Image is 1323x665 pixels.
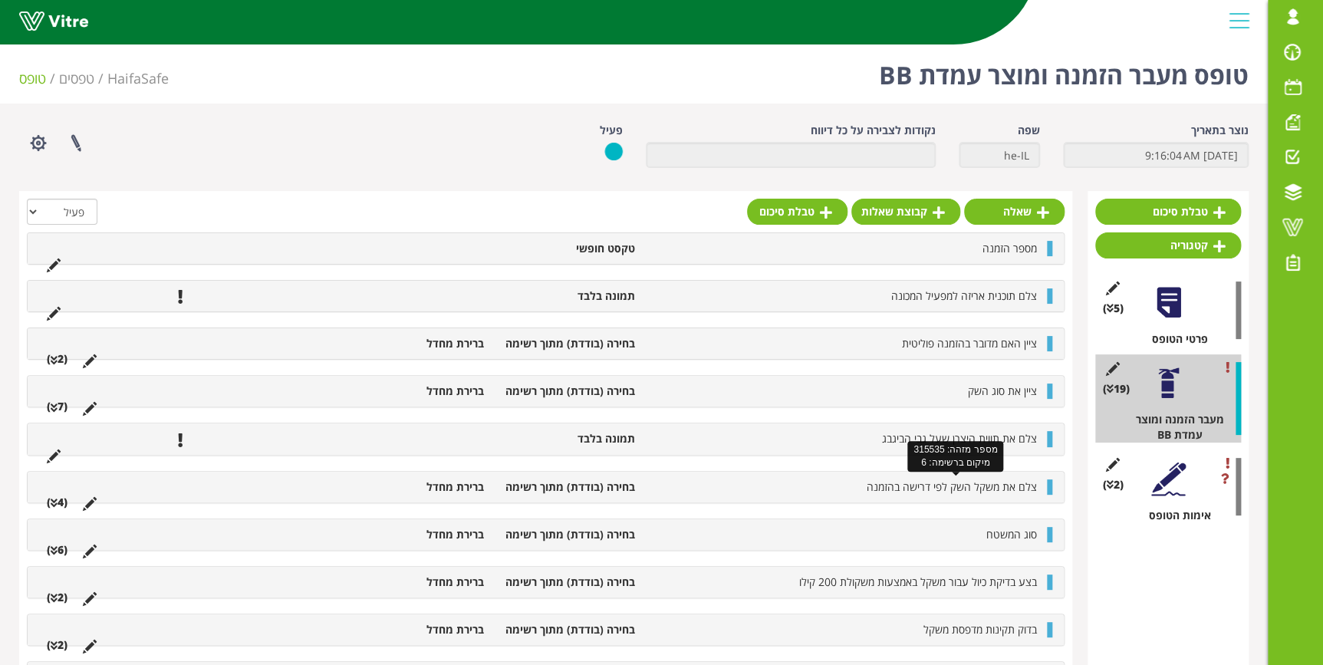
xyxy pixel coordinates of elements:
li: ברירת מחדל [341,574,492,590]
label: נוצר בתאריך [1191,123,1249,138]
a: קטגוריה [1095,232,1241,258]
label: נקודות לצבירה על כל דיווח [811,123,936,138]
li: בחירה (בודדת) מתוך רשימה [492,479,643,495]
span: צלם תוכנית אריזה למפעיל המכונה [891,288,1037,303]
a: קבוצת שאלות [851,199,960,225]
span: (5 ) [1103,301,1124,316]
span: מספר הזמנה [982,241,1037,255]
li: ברירת מחדל [341,527,492,542]
span: 151 [107,69,169,87]
img: yes [604,142,623,161]
div: פרטי הטופס [1107,331,1241,347]
a: טבלת סיכום [1095,199,1241,225]
a: טבלת סיכום [747,199,847,225]
li: (2 ) [39,637,75,653]
span: ציין את סוג השק [968,384,1037,398]
span: סוג המשטח [986,527,1037,542]
label: פעיל [600,123,623,138]
li: בחירה (בודדת) מתוך רשימה [492,527,643,542]
span: בצע בדיקת כיול עבור משקל באמצעות משקולת 200 קילו [799,574,1037,589]
li: ברירת מחדל [341,384,492,399]
li: ברירת מחדל [341,336,492,351]
div: מעבר הזמנה ומוצר עמדת BB [1107,412,1241,443]
li: טקסט חופשי [492,241,643,256]
div: אימות הטופס [1107,508,1241,523]
li: ברירת מחדל [341,479,492,495]
label: שפה [1018,123,1040,138]
li: בחירה (בודדת) מתוך רשימה [492,336,643,351]
li: בחירה (בודדת) מתוך רשימה [492,574,643,590]
li: ברירת מחדל [341,622,492,637]
span: צלם את תווית היצרן שעל גבי הביגבג [882,431,1037,446]
h1: טופס מעבר הזמנה ומוצר עמדת BB [879,38,1249,104]
span: (2 ) [1103,477,1124,492]
li: (7 ) [39,399,75,414]
span: בדוק תקינות מדפסת משקל [923,622,1037,637]
span: ציין האם מדובר בהזמנה פוליטית [902,336,1037,351]
a: טפסים [59,69,94,87]
li: תמונה בלבד [492,288,643,304]
li: (4 ) [39,495,75,510]
li: (2 ) [39,351,75,367]
span: (19 ) [1103,381,1130,397]
li: (6 ) [39,542,75,558]
span: צלם את משקל השק לפי דרישה בהזמנה [867,479,1037,494]
li: תמונה בלבד [492,431,643,446]
li: טופס [19,69,59,89]
li: בחירה (בודדת) מתוך רשימה [492,384,643,399]
a: שאלה [964,199,1065,225]
li: (2 ) [39,590,75,605]
div: מספר מזהה: 315535 מיקום ברשימה: 6 [907,441,1003,472]
li: בחירה (בודדת) מתוך רשימה [492,622,643,637]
